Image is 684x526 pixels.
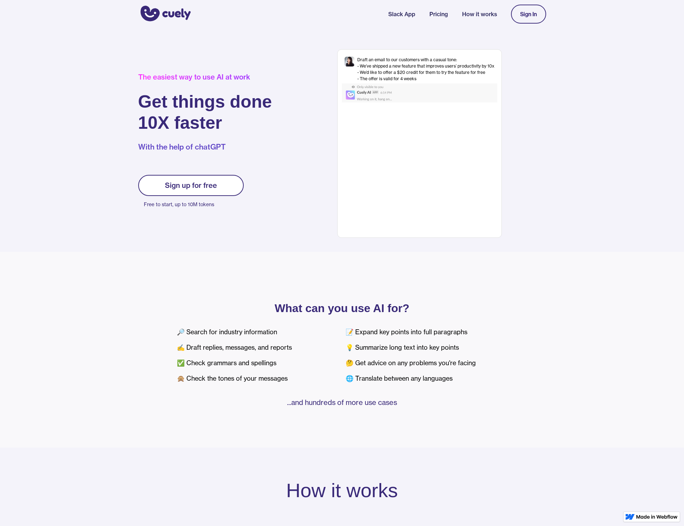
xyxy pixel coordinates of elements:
p: Free to start, up to 10M tokens [144,199,244,209]
a: Sign In [511,5,546,24]
h2: How it works [286,479,398,502]
div: 🔎 Search for industry information ✍️ Draft replies, messages, and reports ✅ Check grammars and sp... [177,324,339,386]
p: What can you use AI for? [177,303,507,313]
div: Sign In [520,11,537,17]
a: Slack App [388,10,415,18]
h1: Get things done 10X faster [138,91,272,133]
p: With the help of chatGPT [138,142,272,152]
div: Draft an email to our customers with a casual tone: - We’ve shipped a new feature that improves u... [357,57,494,82]
div: The easiest way to use AI at work [138,73,272,81]
a: home [138,1,191,27]
a: How it works [462,10,497,18]
div: 📝 Expand key points into full paragraphs 💡 Summarize long text into key points 🤔 Get advice on an... [346,324,507,386]
a: Pricing [429,10,448,18]
div: Sign up for free [165,181,217,190]
a: Sign up for free [138,175,244,196]
p: ...and hundreds of more use cases [177,398,507,407]
img: Made in Webflow [636,515,678,519]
